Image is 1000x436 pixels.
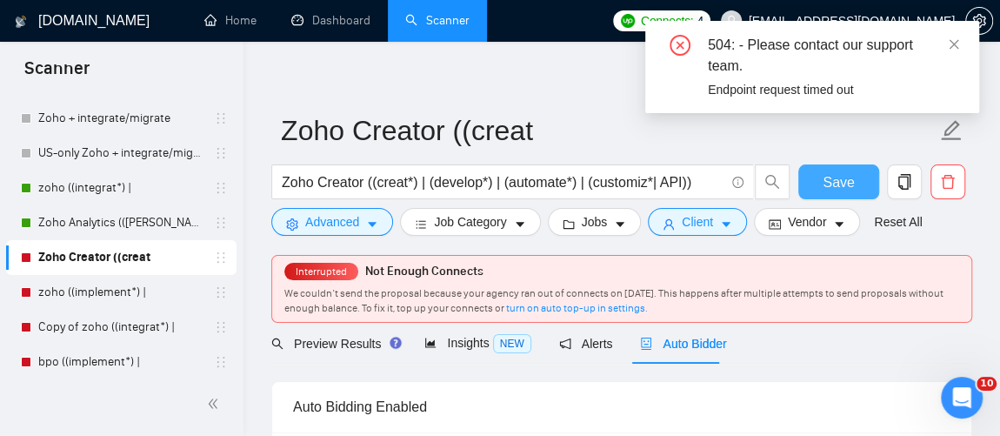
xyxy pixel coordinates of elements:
span: Preview Results [271,337,397,351]
a: US-only Zoho + integrate/migrate [38,136,203,171]
span: user [725,15,737,27]
span: holder [214,111,228,125]
a: zoho ((integrat*) | [38,171,203,205]
span: Alerts [559,337,613,351]
span: info-circle [732,177,743,188]
span: delete [931,174,964,190]
a: Zoho Creator ((creat [38,240,203,275]
span: Vendor [788,212,826,231]
span: robot [640,338,652,350]
button: setting [965,7,993,35]
span: bars [415,218,427,231]
img: upwork-logo.png [621,14,635,28]
span: double-left [207,395,224,413]
span: caret-down [614,218,626,231]
span: setting [966,14,992,28]
a: Zoho Analytics (([PERSON_NAME] [38,205,203,240]
iframe: Intercom live chat [941,377,983,419]
span: edit [940,119,963,142]
span: Not Enough Connects [365,264,483,278]
div: 504: - Please contact our support team. [708,35,958,77]
span: caret-down [720,218,732,231]
button: folderJobscaret-down [548,208,642,236]
span: Client [682,212,713,231]
span: Auto Bidder [640,337,726,351]
div: Endpoint request timed out [708,80,958,99]
a: searchScanner [405,13,470,28]
span: search [756,174,789,190]
span: holder [214,285,228,299]
a: Reset All [874,212,922,231]
span: area-chart [424,337,437,349]
span: NEW [493,334,531,353]
span: Insights [424,336,530,350]
span: caret-down [514,218,526,231]
span: caret-down [366,218,378,231]
img: logo [15,8,27,36]
span: 4 [697,11,703,30]
span: close-circle [670,35,690,56]
span: holder [214,355,228,369]
span: We couldn’t send the proposal because your agency ran out of connects on [DATE]. This happens aft... [284,287,943,314]
a: dashboardDashboard [291,13,370,28]
span: Jobs [582,212,608,231]
button: settingAdvancedcaret-down [271,208,393,236]
span: idcard [769,218,781,231]
span: setting [286,218,298,231]
a: turn on auto top-up in settings. [506,302,648,314]
a: setting [965,14,993,28]
span: search [271,338,283,350]
span: Job Category [434,212,506,231]
span: Scanner [10,56,103,92]
a: homeHome [204,13,257,28]
span: copy [888,174,921,190]
span: folder [563,218,575,231]
span: Advanced [305,212,359,231]
button: userClientcaret-down [648,208,747,236]
button: search [755,164,790,199]
span: close [948,38,960,50]
span: Interrupted [290,265,352,278]
span: Save [823,171,854,193]
span: holder [214,181,228,195]
button: barsJob Categorycaret-down [400,208,540,236]
input: Search Freelance Jobs... [282,171,724,193]
div: Auto Bidding Enabled [293,382,950,432]
span: holder [214,251,228,265]
button: idcardVendorcaret-down [754,208,860,236]
span: user [663,218,675,231]
span: caret-down [833,218,845,231]
span: holder [214,146,228,160]
a: bpo ((implement*) | [38,345,203,379]
a: Zoho + integrate/migrate [38,101,203,136]
span: holder [214,216,228,230]
button: copy [887,164,922,199]
button: delete [930,164,965,199]
span: 10 [977,377,997,391]
span: notification [559,338,571,350]
span: holder [214,320,228,334]
input: Scanner name... [281,109,937,152]
a: zoho ((implement*) | [38,275,203,310]
li: My Scanners [6,25,237,414]
a: Copy of zoho ((integrat*) | [38,310,203,345]
div: Tooltip anchor [388,335,403,351]
span: Connects: [641,11,693,30]
button: Save [798,164,879,199]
